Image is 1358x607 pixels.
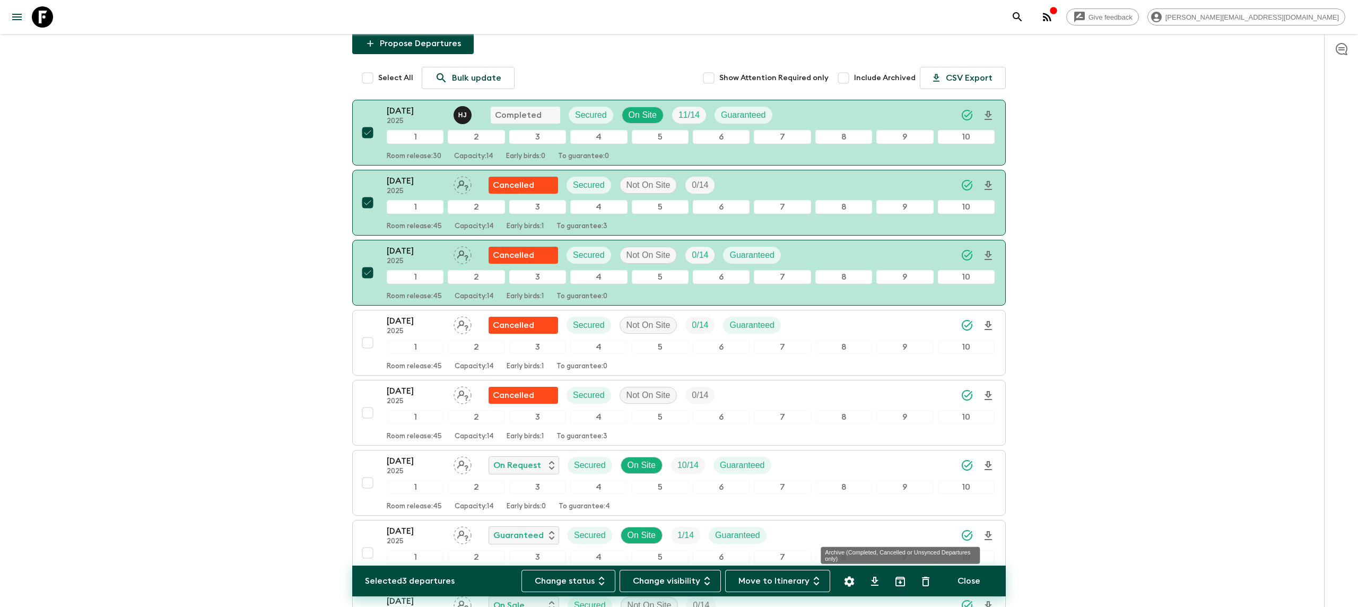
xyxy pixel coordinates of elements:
p: 11 / 14 [678,109,700,122]
p: Cancelled [493,249,534,262]
div: 2 [448,410,504,424]
div: 2 [448,550,504,564]
span: [PERSON_NAME][EMAIL_ADDRESS][DOMAIN_NAME] [1160,13,1345,21]
p: Capacity: 14 [454,152,493,161]
div: Not On Site [620,387,677,404]
span: Assign pack leader [454,530,472,538]
p: [DATE] [387,315,445,327]
div: 9 [876,480,933,494]
div: Not On Site [620,177,677,194]
p: 2025 [387,537,445,546]
div: 5 [632,270,689,284]
div: 5 [632,200,689,214]
p: To guarantee: 3 [556,432,607,441]
div: 9 [876,200,933,214]
div: 1 [387,550,443,564]
p: Room release: 45 [387,502,442,511]
p: Secured [573,319,605,332]
div: On Site [621,527,663,544]
div: 6 [693,200,750,214]
p: On Site [629,109,657,122]
svg: Download Onboarding [982,530,995,542]
div: Trip Fill [671,527,700,544]
div: 10 [938,480,995,494]
div: 2 [448,270,504,284]
p: On Request [493,459,541,472]
p: 0 / 14 [692,249,708,262]
div: 9 [876,410,933,424]
div: 7 [754,410,811,424]
svg: Synced Successfully [961,389,973,402]
svg: Synced Successfully [961,109,973,122]
p: Early birds: 1 [507,292,544,301]
div: 4 [570,410,627,424]
button: search adventures [1007,6,1028,28]
span: Show Attention Required only [719,73,829,83]
p: 0 / 14 [692,389,708,402]
div: 1 [387,130,443,144]
p: Cancelled [493,389,534,402]
svg: Download Onboarding [982,319,995,332]
p: To guarantee: 0 [556,362,607,371]
div: 1 [387,480,443,494]
div: Secured [569,107,613,124]
button: [DATE]2025Assign pack leaderGuaranteedSecuredOn SiteTrip FillGuaranteed12345678910Room release:30... [352,520,1006,586]
p: Guaranteed [721,109,766,122]
div: 4 [570,340,627,354]
div: Trip Fill [672,107,706,124]
div: 6 [693,550,750,564]
p: Early birds: 1 [507,432,544,441]
div: 1 [387,340,443,354]
div: 1 [387,410,443,424]
button: Close [945,570,993,592]
p: To guarantee: 4 [559,502,610,511]
button: Download CSV [864,571,885,592]
a: Bulk update [422,67,515,89]
svg: Synced Successfully [961,529,973,542]
div: 5 [632,340,689,354]
span: Assign pack leader [454,319,472,328]
svg: Download Onboarding [982,459,995,472]
div: 3 [509,550,566,564]
button: Delete [915,571,936,592]
p: [DATE] [387,105,445,117]
div: 10 [938,270,995,284]
div: Secured [567,387,611,404]
p: 2025 [387,397,445,406]
div: 4 [570,480,627,494]
p: Capacity: 14 [455,362,494,371]
span: Assign pack leader [454,459,472,468]
svg: Synced Successfully [961,179,973,192]
p: Room release: 45 [387,362,442,371]
div: 6 [693,480,750,494]
div: 4 [570,130,627,144]
p: Cancelled [493,179,534,192]
p: Not On Site [626,389,671,402]
p: 0 / 14 [692,319,708,332]
div: 9 [876,130,933,144]
span: Assign pack leader [454,179,472,188]
p: Early birds: 1 [507,362,544,371]
div: 8 [815,410,872,424]
p: Capacity: 14 [455,432,494,441]
p: On Site [628,459,656,472]
p: Guaranteed [715,529,760,542]
div: Not On Site [620,247,677,264]
p: On Site [628,529,656,542]
div: Secured [568,457,612,474]
p: [DATE] [387,245,445,257]
div: Secured [567,317,611,334]
span: Hector Juan Vargas Céspedes [454,109,474,118]
p: Guaranteed [729,319,774,332]
button: Propose Departures [352,33,474,54]
button: [DATE]2025Hector Juan Vargas Céspedes CompletedSecuredOn SiteTrip FillGuaranteed12345678910Room r... [352,100,1006,166]
p: 2025 [387,327,445,336]
div: Flash Pack cancellation [489,317,558,334]
div: 3 [509,410,566,424]
div: 7 [754,270,811,284]
p: Capacity: 14 [455,292,494,301]
p: Early birds: 0 [507,502,546,511]
div: 5 [632,550,689,564]
div: [PERSON_NAME][EMAIL_ADDRESS][DOMAIN_NAME] [1147,8,1345,25]
p: Room release: 30 [387,152,441,161]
